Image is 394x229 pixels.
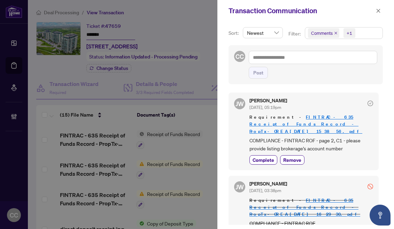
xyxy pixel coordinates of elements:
h5: [PERSON_NAME] [249,181,287,186]
span: [DATE], 03:38pm [249,188,281,193]
button: Open asap [370,205,391,226]
span: Requirement - [249,197,373,218]
span: JW [235,182,244,192]
span: Newest [247,27,279,38]
span: Requirement - [249,114,373,135]
h5: [PERSON_NAME] [249,98,287,103]
button: Remove [280,155,304,165]
span: COMPLIANCE - FINTRAC ROF - page 2, C1 - please provide listing brokerage's account number [249,136,373,153]
a: FINTRAC - 635 Receipt of Funds Record - PropTx-OREA_[DATE] 15_38_56.pdf [249,114,362,134]
span: Remove [283,156,301,164]
span: close [334,31,338,35]
div: Transaction Communication [229,6,374,16]
span: close [376,8,381,13]
span: check-circle [368,101,373,106]
span: Complete [253,156,274,164]
a: FINTRAC - 635 Receipt of Funds Record - PropTx-OREA_[DATE] 16_29_30.pdf [249,197,360,217]
p: Filter: [288,30,302,38]
button: Post [249,67,268,79]
span: CC [235,52,244,61]
span: Comments [311,30,333,37]
span: Comments [308,28,339,38]
p: Sort: [229,29,240,37]
span: stop [368,184,373,189]
span: [DATE], 05:19pm [249,105,281,110]
span: JW [235,99,244,109]
div: +1 [347,30,352,37]
button: Complete [249,155,277,165]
